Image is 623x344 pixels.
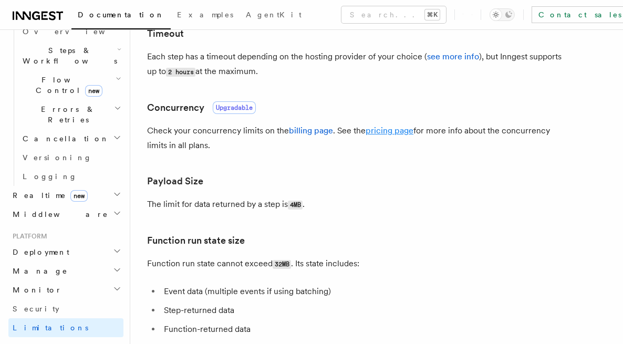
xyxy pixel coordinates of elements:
button: Deployment [8,243,123,262]
span: Cancellation [18,133,109,144]
a: Function run state size [147,233,245,248]
a: Security [8,299,123,318]
button: Errors & Retries [18,100,123,129]
p: Function run state cannot exceed . Its state includes: [147,256,567,272]
span: Security [13,305,59,313]
span: AgentKit [246,11,302,19]
span: Steps & Workflows [18,45,117,66]
span: Deployment [8,247,69,257]
code: 4MB [288,201,303,210]
li: Event data (multiple events if using batching) [161,284,567,299]
button: Manage [8,262,123,280]
span: Upgradable [213,101,256,114]
button: Realtimenew [8,186,123,205]
span: Overview [23,27,131,36]
a: see more info [427,51,479,61]
p: The limit for data returned by a step is . [147,197,567,212]
span: Platform [8,232,47,241]
span: Monitor [8,285,62,295]
span: Limitations [13,324,88,332]
span: Examples [177,11,233,19]
button: Toggle dark mode [490,8,515,21]
code: 32MB [273,260,291,269]
p: Check your concurrency limits on the . See the for more info about the concurrency limits in all ... [147,123,567,153]
button: Steps & Workflows [18,41,123,70]
span: new [70,190,88,202]
span: Versioning [23,153,92,162]
button: Cancellation [18,129,123,148]
a: Timeout [147,26,184,41]
a: AgentKit [240,3,308,28]
kbd: ⌘K [425,9,440,20]
button: Flow Controlnew [18,70,123,100]
a: billing page [289,126,333,135]
li: Step-returned data [161,303,567,318]
button: Search...⌘K [341,6,446,23]
a: ConcurrencyUpgradable [147,100,256,115]
button: Monitor [8,280,123,299]
span: Realtime [8,190,88,201]
code: 2 hours [166,68,195,77]
li: Function-returned data [161,322,567,337]
span: Documentation [78,11,164,19]
span: Errors & Retries [18,104,114,125]
span: Logging [23,172,77,181]
a: Limitations [8,318,123,337]
a: Logging [18,167,123,186]
span: Manage [8,266,68,276]
a: pricing page [366,126,413,135]
p: Each step has a timeout depending on the hosting provider of your choice ( ), but Inngest support... [147,49,567,79]
a: Documentation [71,3,171,29]
span: new [85,85,102,97]
a: Examples [171,3,240,28]
span: Flow Control [18,75,116,96]
a: Overview [18,22,123,41]
div: Inngest Functions [8,22,123,186]
button: Middleware [8,205,123,224]
a: Payload Size [147,174,203,189]
a: Versioning [18,148,123,167]
span: Middleware [8,209,108,220]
